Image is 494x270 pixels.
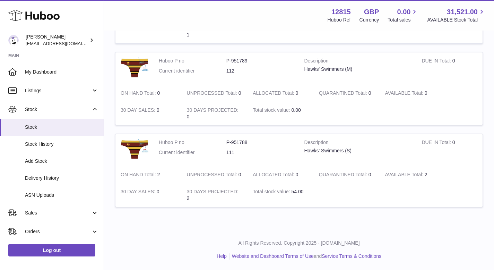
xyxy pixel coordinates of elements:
div: Currency [359,17,379,23]
td: 0 [416,52,483,84]
td: 2 [115,166,182,183]
span: ASN Uploads [25,192,98,199]
div: Hawks' Swimmers (M) [304,66,411,73]
td: 0 [182,166,248,183]
dt: Current identifier [159,68,226,74]
span: 0.00 [292,107,301,113]
span: 0.00 [397,7,411,17]
div: Huboo Ref [328,17,351,23]
img: shophawksclub@gmail.com [8,35,19,45]
strong: 30 DAYS PROJECTED [187,107,239,115]
strong: AVAILABLE Total [385,90,424,98]
div: [PERSON_NAME] [26,34,88,47]
strong: 30 DAYS PROJECTED [187,189,239,196]
td: 0 [115,85,182,102]
strong: UNPROCESSED Total [187,90,239,98]
td: 0 [248,166,314,183]
span: 54.00 [292,26,304,31]
span: 0 [369,90,371,96]
strong: Total stock value [253,107,291,115]
td: 0 [182,85,248,102]
strong: Total stock value [253,189,291,196]
a: Website and Dashboard Terms of Use [232,253,314,259]
a: Log out [8,244,95,256]
dd: 111 [226,149,294,156]
td: 2 [380,166,446,183]
strong: Description [304,139,411,147]
span: Stock [25,106,91,113]
span: AVAILABLE Stock Total [427,17,486,23]
dd: P-951789 [226,58,294,64]
a: Service Terms & Conditions [322,253,381,259]
td: 0 [115,102,182,125]
img: product image [121,58,148,78]
td: 1 [115,20,182,44]
li: and [229,253,381,260]
span: Stock [25,124,98,130]
div: Hawks' Swimmers (S) [304,147,411,154]
strong: QUARANTINED Total [319,90,369,98]
span: Listings [25,87,91,94]
strong: AVAILABLE Total [385,172,424,179]
a: Help [217,253,227,259]
img: product image [121,139,148,159]
td: 2 [182,183,248,207]
td: 0 [115,183,182,207]
span: Orders [25,228,91,235]
strong: ALLOCATED Total [253,172,295,179]
a: 31,521.00 AVAILABLE Stock Total [427,7,486,23]
span: My Dashboard [25,69,98,75]
strong: 12815 [331,7,351,17]
strong: Description [304,58,411,66]
strong: GBP [364,7,379,17]
span: Stock History [25,141,98,147]
span: Delivery History [25,175,98,182]
strong: 30 DAY SALES [121,189,157,196]
td: 0 [416,134,483,166]
span: 54.00 [292,189,304,194]
strong: DUE IN Total [422,140,452,147]
td: 0 [182,102,248,125]
span: Add Stock [25,158,98,164]
dt: Huboo P no [159,58,226,64]
dt: Huboo P no [159,139,226,146]
td: 1 [182,20,248,44]
strong: UNPROCESSED Total [187,172,239,179]
dd: P-951788 [226,139,294,146]
dt: Current identifier [159,149,226,156]
p: All Rights Reserved. Copyright 2025 - [DOMAIN_NAME] [110,240,488,246]
td: 0 [380,85,446,102]
a: 0.00 Total sales [388,7,418,23]
span: 31,521.00 [447,7,478,17]
strong: ALLOCATED Total [253,90,295,98]
strong: DUE IN Total [422,58,452,65]
dd: 112 [226,68,294,74]
span: [EMAIL_ADDRESS][DOMAIN_NAME] [26,41,102,46]
span: Sales [25,210,91,216]
strong: ON HAND Total [121,172,157,179]
strong: QUARANTINED Total [319,172,369,179]
strong: ON HAND Total [121,90,157,98]
td: 0 [248,85,314,102]
strong: 30 DAY SALES [121,107,157,115]
span: 0 [369,172,371,177]
span: Total sales [388,17,418,23]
